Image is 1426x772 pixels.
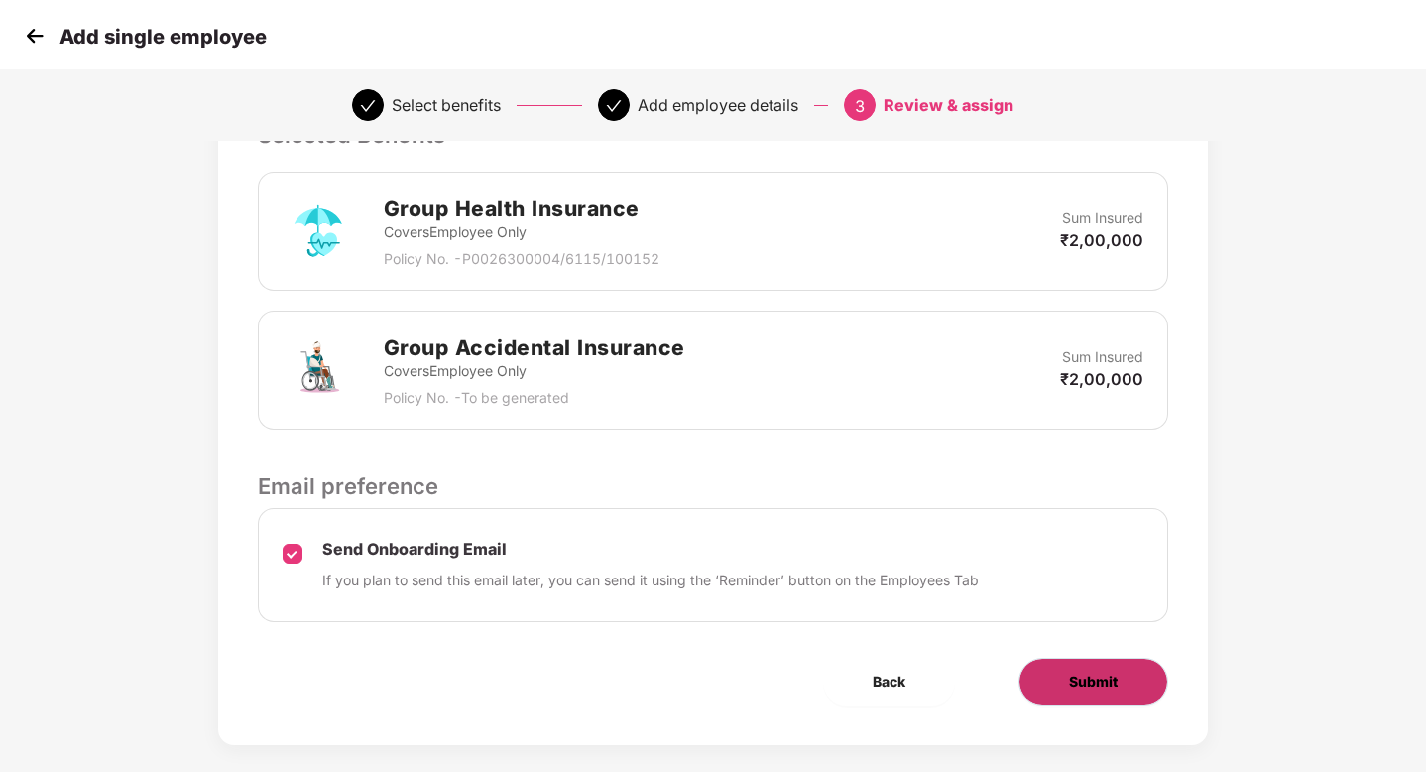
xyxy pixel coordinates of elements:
button: Submit [1018,658,1168,706]
span: Back [873,671,905,693]
div: Select benefits [392,89,501,121]
p: Sum Insured [1062,207,1143,229]
img: svg+xml;base64,PHN2ZyB4bWxucz0iaHR0cDovL3d3dy53My5vcmcvMjAwMC9zdmciIHdpZHRoPSI3MiIgaGVpZ2h0PSI3Mi... [283,334,354,406]
div: Add employee details [638,89,798,121]
p: Sum Insured [1062,346,1143,368]
p: If you plan to send this email later, you can send it using the ‘Reminder’ button on the Employee... [322,570,979,591]
p: Email preference [258,469,1169,503]
p: Policy No. - To be generated [384,387,685,409]
button: Back [823,658,955,706]
p: Send Onboarding Email [322,539,979,560]
p: ₹2,00,000 [1060,229,1143,251]
h2: Group Accidental Insurance [384,331,685,364]
p: Add single employee [59,25,267,49]
span: Submit [1069,671,1118,693]
img: svg+xml;base64,PHN2ZyB4bWxucz0iaHR0cDovL3d3dy53My5vcmcvMjAwMC9zdmciIHdpZHRoPSIzMCIgaGVpZ2h0PSIzMC... [20,21,50,51]
p: Covers Employee Only [384,360,685,382]
p: Covers Employee Only [384,221,659,243]
div: Review & assign [884,89,1013,121]
img: svg+xml;base64,PHN2ZyB4bWxucz0iaHR0cDovL3d3dy53My5vcmcvMjAwMC9zdmciIHdpZHRoPSI3MiIgaGVpZ2h0PSI3Mi... [283,195,354,267]
span: 3 [855,96,865,116]
span: check [360,98,376,114]
h2: Group Health Insurance [384,193,659,225]
span: check [606,98,622,114]
p: Policy No. - P0026300004/6115/100152 [384,248,659,270]
p: ₹2,00,000 [1060,368,1143,390]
